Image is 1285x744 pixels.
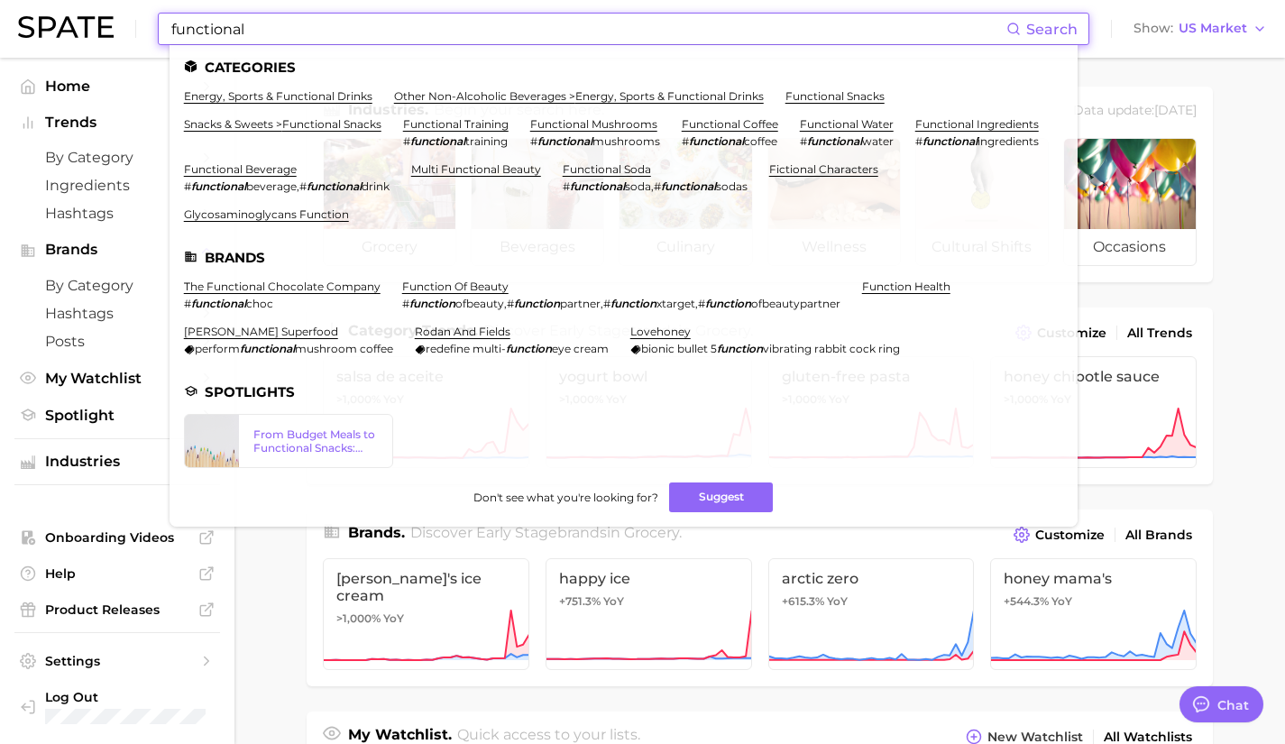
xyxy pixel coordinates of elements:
[45,565,189,582] span: Help
[184,179,191,193] span: #
[530,117,657,131] a: functional mushrooms
[307,179,362,193] em: functional
[184,179,390,193] div: ,
[630,325,691,338] a: lovehoney
[800,134,807,148] span: #
[14,143,220,171] a: by Category
[14,684,220,730] a: Log out. Currently logged in with e-mail nuria@godwinretailgroup.com.
[14,401,220,429] a: Spotlight
[403,134,410,148] span: #
[473,491,658,504] span: Don't see what you're looking for?
[14,524,220,551] a: Onboarding Videos
[336,570,516,604] span: [PERSON_NAME]'s ice cream
[705,297,751,310] em: function
[1127,326,1192,341] span: All Trends
[862,134,894,148] span: water
[410,134,465,148] em: functional
[570,179,625,193] em: functional
[246,297,273,310] span: choc
[336,611,381,625] span: >1,000%
[184,297,191,310] span: #
[45,242,189,258] span: Brands
[1123,321,1197,345] a: All Trends
[45,333,189,350] span: Posts
[184,250,1063,265] li: Brands
[785,89,885,103] a: functional snacks
[411,162,541,176] a: multi functional beauty
[348,524,405,541] span: Brands .
[990,356,1197,468] a: honey chipotle sauce>1,000% YoY
[45,407,189,424] span: Spotlight
[383,611,404,626] span: YoY
[1129,17,1271,41] button: ShowUS Market
[14,109,220,136] button: Trends
[603,297,610,310] span: #
[295,342,393,355] span: mushroom coffee
[253,427,378,455] div: From Budget Meals to Functional Snacks: Food & Beverage Trends Shaping Consumer Behavior This Sch...
[18,16,114,38] img: SPATE
[184,162,297,176] a: functional beverage
[323,558,529,670] a: [PERSON_NAME]'s ice cream>1,000% YoY
[45,529,189,546] span: Onboarding Videos
[191,297,246,310] em: functional
[45,277,189,294] span: by Category
[402,297,409,310] span: #
[1064,229,1196,265] span: occasions
[990,558,1197,670] a: honey mama's+544.3% YoY
[14,171,220,199] a: Ingredients
[624,524,679,541] span: grocery
[14,648,220,675] a: Settings
[514,297,560,310] em: function
[45,370,189,387] span: My Watchlist
[641,342,717,355] span: bionic bullet 5
[45,78,189,95] span: Home
[751,297,840,310] span: ofbeautypartner
[14,299,220,327] a: Hashtags
[507,297,514,310] span: #
[191,179,246,193] em: functional
[603,594,624,609] span: YoY
[1121,523,1197,547] a: All Brands
[184,384,1063,400] li: Spotlights
[184,207,349,221] a: glycosaminoglycans function
[506,342,552,355] em: function
[45,177,189,194] span: Ingredients
[45,602,189,618] span: Product Releases
[299,179,307,193] span: #
[184,60,1063,75] li: Categories
[559,570,739,587] span: happy ice
[14,364,220,392] a: My Watchlist
[559,594,601,608] span: +751.3%
[1035,528,1105,543] span: Customize
[14,327,220,355] a: Posts
[546,558,752,670] a: happy ice+751.3% YoY
[409,297,455,310] em: function
[402,280,509,293] a: function of beauty
[716,179,748,193] span: sodas
[184,117,381,131] a: snacks & sweets >functional snacks
[465,134,508,148] span: training
[915,134,922,148] span: #
[45,305,189,322] span: Hashtags
[410,524,682,541] span: Discover Early Stage brands in .
[552,342,609,355] span: eye cream
[455,297,504,310] span: ofbeauty
[426,342,506,355] span: redefine multi-
[1179,23,1247,33] span: US Market
[1125,528,1192,543] span: All Brands
[768,558,975,670] a: arctic zero+615.3% YoY
[862,280,950,293] a: function health
[625,179,651,193] span: soda
[800,117,894,131] a: functional water
[698,297,705,310] span: #
[415,325,510,338] a: rodan and fields
[14,560,220,587] a: Help
[14,72,220,100] a: Home
[240,342,295,355] em: functional
[563,162,651,176] a: functional soda
[1009,522,1109,547] button: Customize
[563,179,570,193] span: #
[610,297,656,310] em: function
[560,297,601,310] span: partner
[1026,21,1078,38] span: Search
